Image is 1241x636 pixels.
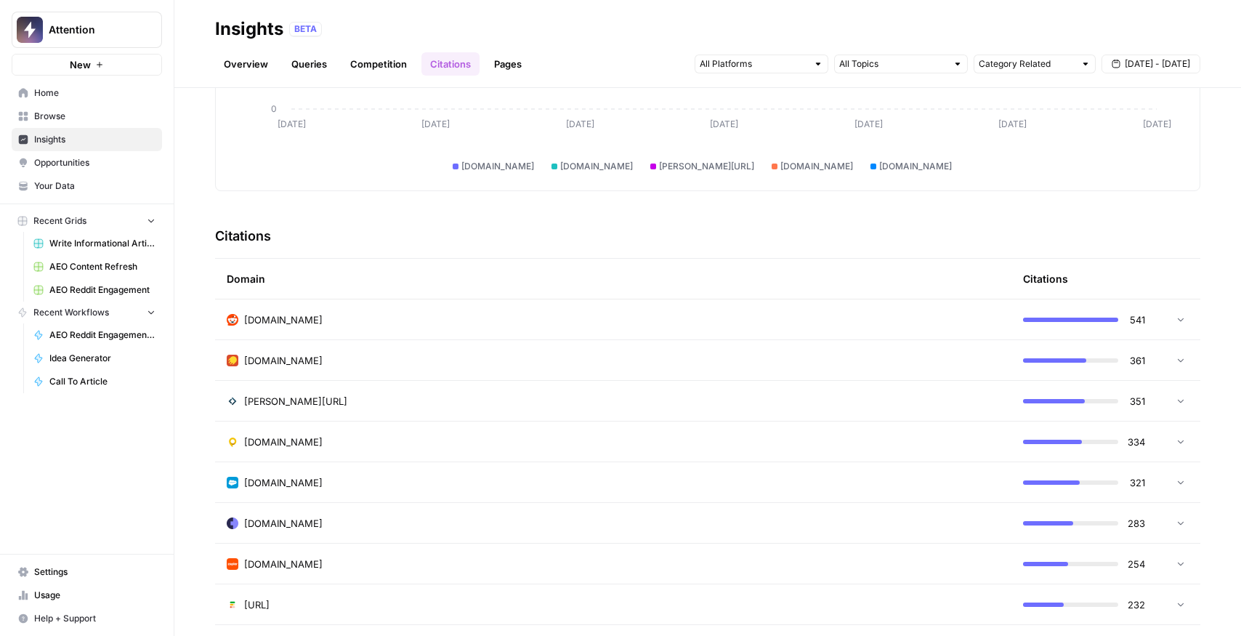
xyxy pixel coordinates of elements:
img: 9gt18f3j9ndqjdr9fhak411akdn3 [227,395,238,407]
span: Settings [34,565,155,579]
span: [DOMAIN_NAME] [461,160,534,173]
a: AEO Reddit Engagement - Fork [27,323,162,347]
a: Idea Generator [27,347,162,370]
span: [DOMAIN_NAME] [244,557,323,571]
span: AEO Content Refresh [49,260,155,273]
span: 254 [1127,557,1145,571]
h3: Citations [215,226,271,246]
span: Insights [34,133,155,146]
span: Home [34,86,155,100]
span: 361 [1127,353,1145,368]
a: Pages [485,52,530,76]
span: [PERSON_NAME][URL] [244,394,347,408]
button: [DATE] - [DATE] [1101,55,1200,73]
span: Attention [49,23,137,37]
tspan: [DATE] [421,118,450,129]
a: AEO Content Refresh [27,255,162,278]
a: Queries [283,52,336,76]
span: [DOMAIN_NAME] [244,353,323,368]
img: brqr9bvsul39r1x3e2z1e5zozcpm [227,518,238,529]
span: 283 [1127,516,1145,531]
tspan: [DATE] [1143,118,1171,129]
span: [DOMAIN_NAME] [560,160,633,173]
span: [DATE] - [DATE] [1125,57,1190,71]
span: [URL] [244,597,270,612]
span: 334 [1127,435,1145,449]
span: AEO Reddit Engagement [49,283,155,297]
div: Citations [1023,259,1068,299]
img: z8gwr3wsglvj6yf9svdre7oq93du [227,355,238,366]
span: Help + Support [34,612,155,625]
a: Opportunities [12,151,162,174]
span: 351 [1127,394,1145,408]
a: Overview [215,52,277,76]
span: 232 [1127,597,1145,612]
a: Call To Article [27,370,162,393]
span: [DOMAIN_NAME] [244,435,323,449]
button: Workspace: Attention [12,12,162,48]
a: Settings [12,560,162,584]
div: Domain [227,259,1000,299]
button: Recent Grids [12,210,162,232]
img: 8fznx886d46p6caclyoytbpy0v5d [227,599,238,611]
a: Usage [12,584,162,607]
tspan: [DATE] [854,118,883,129]
span: Usage [34,589,155,602]
span: 541 [1127,313,1145,327]
a: Browse [12,105,162,128]
button: Recent Workflows [12,302,162,323]
span: AEO Reddit Engagement - Fork [49,329,155,342]
span: Call To Article [49,375,155,388]
img: 8scb49tlb2vriaw9mclg8ae1t35j [227,558,238,570]
div: Insights [215,17,283,41]
img: m2cl2pnoess66jx31edqk0jfpcfn [227,314,238,326]
input: Category Related [979,57,1075,71]
span: 321 [1127,475,1145,490]
tspan: [DATE] [278,118,306,129]
span: Recent Workflows [33,306,109,319]
span: Idea Generator [49,352,155,365]
span: Write Informational Articles [49,237,155,250]
span: New [70,57,91,72]
a: Insights [12,128,162,151]
img: ylukl7kj20w56p2yz5f2ek8voeij [227,436,238,448]
img: t5ivhg8jor0zzagzc03mug4u0re5 [227,477,238,488]
tspan: [DATE] [710,118,738,129]
input: All Platforms [700,57,807,71]
a: Home [12,81,162,105]
tspan: [DATE] [566,118,594,129]
a: AEO Reddit Engagement [27,278,162,302]
button: Help + Support [12,607,162,630]
span: [DOMAIN_NAME] [244,313,323,327]
img: Attention Logo [17,17,43,43]
span: Browse [34,110,155,123]
span: Opportunities [34,156,155,169]
span: Your Data [34,180,155,193]
button: New [12,54,162,76]
a: Write Informational Articles [27,232,162,255]
span: [DOMAIN_NAME] [879,160,952,173]
div: BETA [289,22,322,36]
tspan: 0 [271,103,277,114]
tspan: [DATE] [998,118,1027,129]
span: [PERSON_NAME][URL] [659,160,754,173]
a: Your Data [12,174,162,198]
a: Competition [341,52,416,76]
input: All Topics [839,57,947,71]
span: Recent Grids [33,214,86,228]
span: [DOMAIN_NAME] [780,160,853,173]
span: [DOMAIN_NAME] [244,516,323,531]
span: [DOMAIN_NAME] [244,475,323,490]
a: Citations [421,52,480,76]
